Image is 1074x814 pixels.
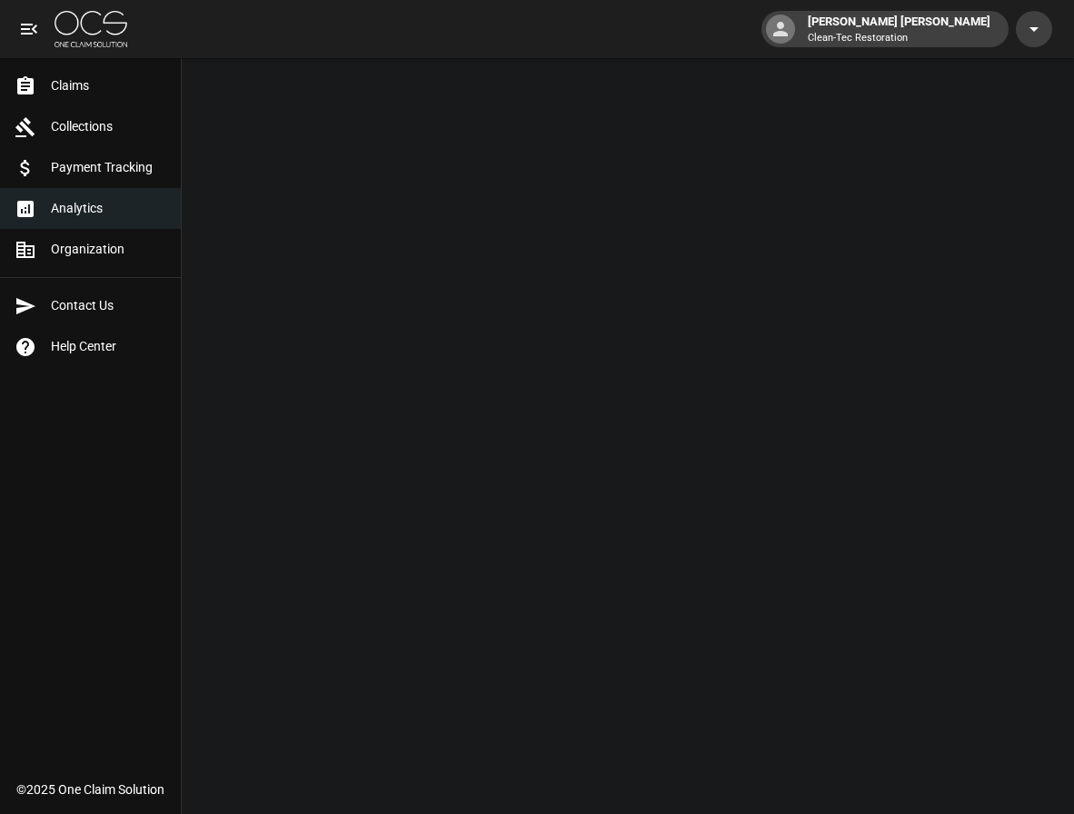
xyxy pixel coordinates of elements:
span: Help Center [51,337,166,356]
iframe: Embedded Dashboard [182,58,1074,809]
div: © 2025 One Claim Solution [16,780,164,799]
span: Payment Tracking [51,158,166,177]
p: Clean-Tec Restoration [808,31,990,46]
span: Analytics [51,199,166,218]
span: Collections [51,117,166,136]
img: ocs-logo-white-transparent.png [55,11,127,47]
span: Contact Us [51,296,166,315]
span: Claims [51,76,166,95]
div: [PERSON_NAME] [PERSON_NAME] [801,13,998,45]
button: open drawer [11,11,47,47]
span: Organization [51,240,166,259]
